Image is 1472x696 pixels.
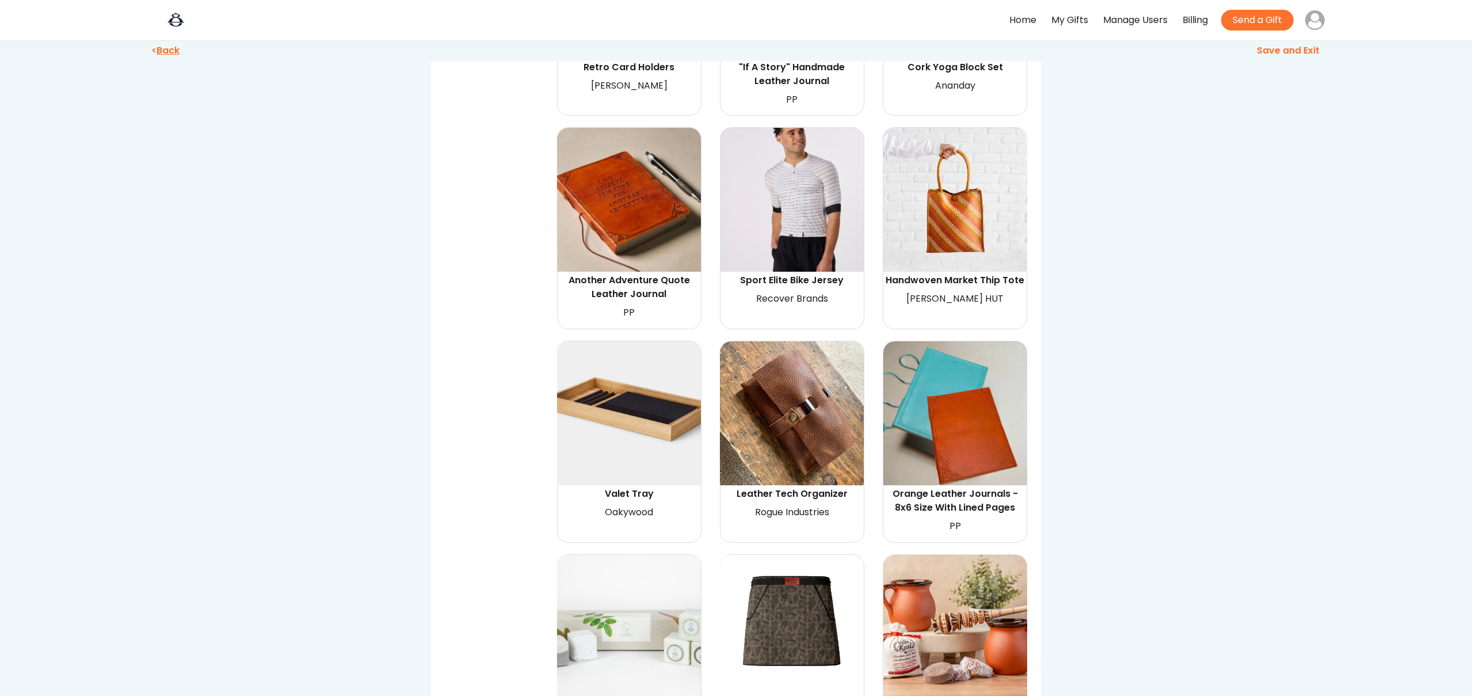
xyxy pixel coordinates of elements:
[739,47,1322,58] div: Save and Exit
[885,273,1025,287] div: Handwoven Market Thip Tote
[720,341,864,485] img: Tech_Pouch_7.jpg
[559,504,699,521] div: Oakywood
[885,487,1025,515] div: Orange Leather Journals - 8x6 Size With Lined Pages
[722,487,862,501] div: Leather Tech Organizer
[150,47,739,58] div: <
[559,60,699,74] div: Retro Card Holders
[557,341,701,485] img: valettray-oak-large-01.webp
[1183,12,1208,29] div: Billing
[1009,12,1036,29] div: Home
[722,291,862,307] div: Recover Brands
[1103,12,1168,29] div: Manage Users
[559,78,699,94] div: [PERSON_NAME]
[157,44,180,57] u: Back
[885,518,1025,535] div: PP
[147,10,205,31] img: ALE_Logo_bug_navy_large.jpg
[722,504,862,521] div: Rogue Industries
[720,128,864,272] img: RECOVER_CJ3500_SPORTELITEBIKEJERSEY_WHITESTRIPE_FRONT.jpg
[1221,10,1294,31] button: Send a Gift
[722,92,862,108] div: PP
[883,341,1027,485] img: plain_combined.jpg
[722,60,862,88] div: "If A Story" Handmade Leather Journal
[885,291,1025,307] div: [PERSON_NAME] HUT
[559,305,699,321] div: PP
[885,60,1025,74] div: Cork Yoga Block Set
[883,128,1027,272] img: hylah-hedgepeth-photography-D73A4499-Edit.jpg
[722,273,862,287] div: Sport Elite Bike Jersey
[885,78,1025,94] div: Ananday
[557,128,701,272] img: soothi-journal-another-adventure-handmade-leather-journal-18857008453.jpg
[559,487,699,501] div: Valet Tray
[1051,12,1088,29] div: My Gifts
[559,273,699,301] div: Another Adventure Quote Leather Journal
